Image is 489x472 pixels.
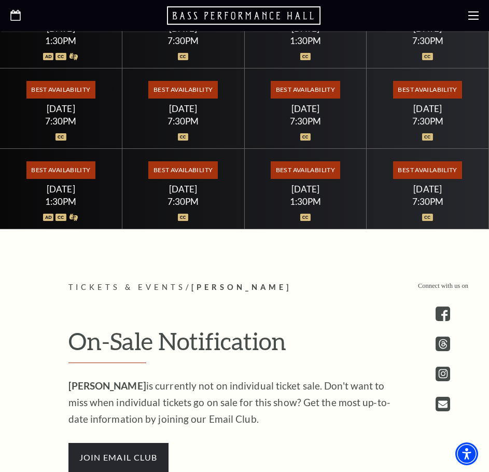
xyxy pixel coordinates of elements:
div: 1:30PM [12,197,109,206]
div: [DATE] [257,103,354,114]
span: join email club [68,443,169,472]
div: [DATE] [379,184,476,195]
span: [PERSON_NAME] [191,283,291,291]
p: Connect with us on [418,281,468,291]
div: 1:30PM [257,36,354,45]
a: facebook - open in a new tab [436,307,450,321]
span: Best Availability [148,81,217,99]
a: threads.com - open in a new tab [436,337,450,351]
span: Best Availability [26,81,95,99]
div: [DATE] [12,103,109,114]
div: 7:30PM [135,197,232,206]
p: is currently not on individual ticket sale. Don't want to miss when individual tickets go on sale... [68,378,406,427]
span: Best Availability [26,161,95,179]
div: Accessibility Menu [455,442,478,465]
span: Tickets & Events [68,283,186,291]
div: 7:30PM [12,117,109,126]
div: [DATE] [379,103,476,114]
span: Best Availability [148,161,217,179]
a: instagram - open in a new tab [436,367,450,381]
span: Best Availability [271,81,340,99]
div: [DATE] [135,103,232,114]
h2: On-Sale Notification [68,328,421,363]
div: 7:30PM [379,117,476,126]
a: join email club [68,451,169,463]
div: [DATE] [257,184,354,195]
div: 7:30PM [257,117,354,126]
a: Open this option - open in a new tab [436,397,450,411]
div: [DATE] [12,184,109,195]
span: Best Availability [271,161,340,179]
a: Open this option [10,10,21,22]
div: 7:30PM [379,36,476,45]
span: Best Availability [393,161,462,179]
div: 1:30PM [12,36,109,45]
span: Best Availability [393,81,462,99]
div: [DATE] [135,184,232,195]
div: 7:30PM [135,36,232,45]
div: 7:30PM [135,117,232,126]
p: / [68,281,421,294]
div: 1:30PM [257,197,354,206]
strong: [PERSON_NAME] [68,380,146,392]
a: Open this option [167,5,323,26]
div: 7:30PM [379,197,476,206]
